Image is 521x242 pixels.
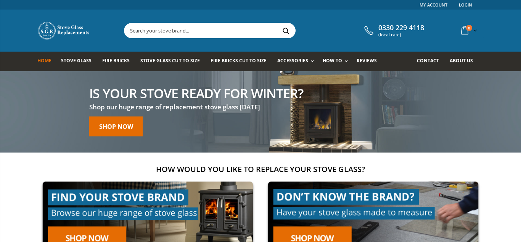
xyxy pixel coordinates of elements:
h2: How would you like to replace your stove glass? [37,164,484,174]
a: Fire Bricks [102,52,135,71]
span: Fire Bricks Cut To Size [211,57,267,64]
span: Home [37,57,51,64]
a: 0 [458,23,479,38]
a: Fire Bricks Cut To Size [211,52,272,71]
span: 0330 229 4118 [378,24,424,32]
span: Reviews [357,57,377,64]
a: Shop now [89,116,143,136]
h2: Is your stove ready for winter? [89,86,303,99]
h3: Shop our huge range of replacement stove glass [DATE] [89,102,303,111]
a: Stove Glass Cut To Size [140,52,205,71]
span: 0 [466,25,472,31]
button: Search [277,23,294,38]
span: (local rate) [378,32,424,37]
span: Stove Glass Cut To Size [140,57,199,64]
img: Stove Glass Replacement [37,21,91,40]
a: Accessories [277,52,318,71]
a: Reviews [357,52,383,71]
a: Stove Glass [61,52,97,71]
span: Fire Bricks [102,57,130,64]
span: How To [323,57,342,64]
a: How To [323,52,352,71]
span: Contact [417,57,439,64]
a: 0330 229 4118 (local rate) [362,24,424,37]
input: Search your stove brand... [124,23,381,38]
a: Home [37,52,57,71]
span: Accessories [277,57,308,64]
span: Stove Glass [61,57,92,64]
a: About us [450,52,479,71]
a: Contact [417,52,445,71]
span: About us [450,57,473,64]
